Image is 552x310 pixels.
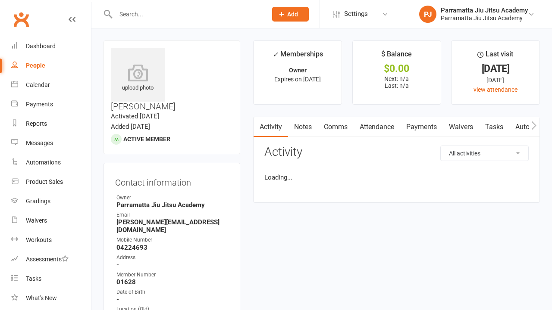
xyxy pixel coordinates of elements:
[116,201,229,209] strong: Parramatta Jiu Jitsu Academy
[26,236,52,243] div: Workouts
[26,198,50,205] div: Gradings
[123,136,170,143] span: Active member
[441,14,528,22] div: Parramatta Jiu Jitsu Academy
[273,49,323,65] div: Memberships
[274,76,321,83] span: Expires on [DATE]
[354,117,400,137] a: Attendance
[26,294,57,301] div: What's New
[115,174,229,187] h3: Contact information
[11,230,91,250] a: Workouts
[26,217,47,224] div: Waivers
[26,139,53,146] div: Messages
[11,211,91,230] a: Waivers
[459,75,532,85] div: [DATE]
[111,48,233,111] h3: [PERSON_NAME]
[400,117,443,137] a: Payments
[26,256,69,263] div: Assessments
[10,9,32,30] a: Clubworx
[11,114,91,133] a: Reports
[361,75,433,89] p: Next: n/a Last: n/a
[26,101,53,108] div: Payments
[11,269,91,288] a: Tasks
[116,261,229,269] strong: -
[318,117,354,137] a: Comms
[287,11,298,18] span: Add
[26,178,63,185] div: Product Sales
[344,4,368,24] span: Settings
[11,95,91,114] a: Payments
[26,159,61,166] div: Automations
[26,120,47,127] div: Reports
[116,271,229,279] div: Member Number
[11,172,91,192] a: Product Sales
[26,62,45,69] div: People
[116,211,229,219] div: Email
[479,117,509,137] a: Tasks
[26,275,41,282] div: Tasks
[273,50,278,59] i: ✓
[264,146,529,159] h3: Activity
[116,288,229,296] div: Date of Birth
[116,236,229,244] div: Mobile Number
[11,56,91,75] a: People
[361,64,433,73] div: $0.00
[443,117,479,137] a: Waivers
[474,86,517,93] a: view attendance
[116,254,229,262] div: Address
[113,8,261,20] input: Search...
[116,295,229,303] strong: -
[272,7,309,22] button: Add
[26,43,56,50] div: Dashboard
[11,75,91,95] a: Calendar
[116,244,229,251] strong: 04224693
[11,133,91,153] a: Messages
[441,6,528,14] div: Parramatta Jiu Jitsu Academy
[11,153,91,172] a: Automations
[116,218,229,234] strong: [PERSON_NAME][EMAIL_ADDRESS][DOMAIN_NAME]
[11,250,91,269] a: Assessments
[111,64,165,93] div: upload photo
[459,64,532,73] div: [DATE]
[116,278,229,286] strong: 01628
[11,37,91,56] a: Dashboard
[11,192,91,211] a: Gradings
[288,117,318,137] a: Notes
[264,172,529,183] li: Loading...
[116,194,229,202] div: Owner
[111,112,159,120] time: Activated [DATE]
[419,6,436,23] div: PJ
[26,81,50,88] div: Calendar
[111,123,150,130] time: Added [DATE]
[477,49,513,64] div: Last visit
[254,117,288,137] a: Activity
[11,288,91,308] a: What's New
[289,67,307,74] strong: Owner
[381,49,412,64] div: $ Balance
